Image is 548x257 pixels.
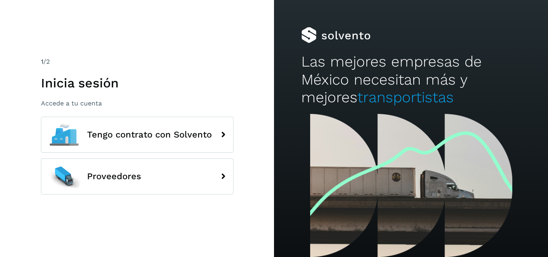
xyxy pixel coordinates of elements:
[357,89,454,106] span: transportistas
[87,172,141,181] span: Proveedores
[301,53,520,106] h2: Las mejores empresas de México necesitan más y mejores
[41,99,233,107] p: Accede a tu cuenta
[41,57,233,67] div: /2
[41,117,233,153] button: Tengo contrato con Solvento
[41,75,233,91] h1: Inicia sesión
[41,58,43,65] span: 1
[87,130,212,140] span: Tengo contrato con Solvento
[41,158,233,194] button: Proveedores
